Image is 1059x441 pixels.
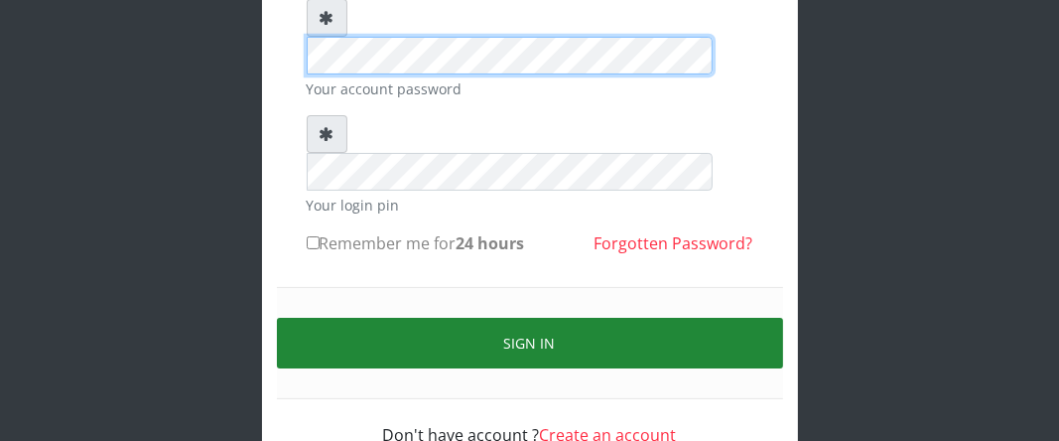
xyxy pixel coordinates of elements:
[307,231,525,255] label: Remember me for
[277,318,783,368] button: Sign in
[307,78,753,99] small: Your account password
[307,236,320,249] input: Remember me for24 hours
[457,232,525,254] b: 24 hours
[595,232,753,254] a: Forgotten Password?
[307,195,753,216] small: Your login pin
